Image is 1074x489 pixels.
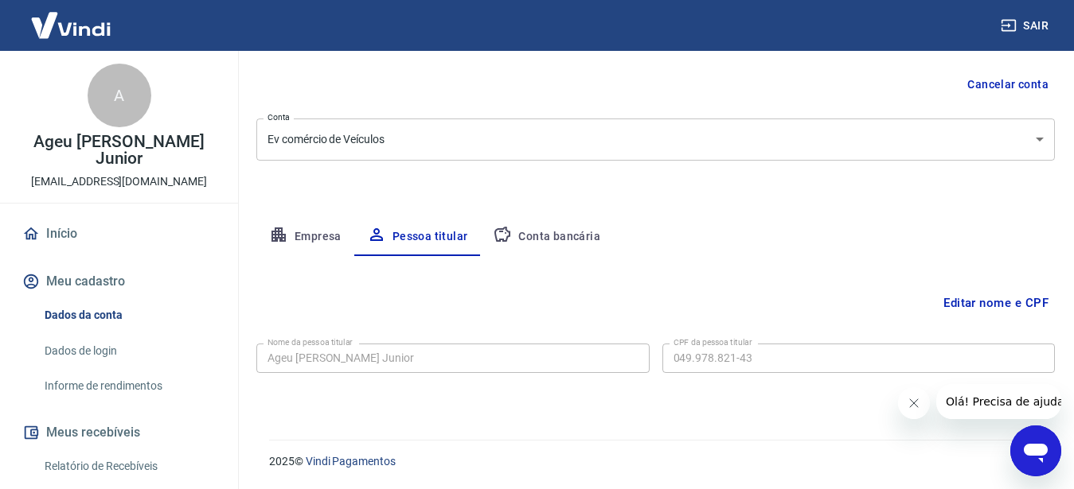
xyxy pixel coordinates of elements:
[674,336,752,348] label: CPF da pessoa titular
[256,118,1055,161] div: Ev comércio de Veículos
[269,453,1036,470] p: 2025 ©
[961,70,1055,99] button: Cancelar conta
[256,218,354,256] button: Empresa
[10,11,134,24] span: Olá! Precisa de ajuda?
[31,173,207,190] p: [EMAIL_ADDRESS][DOMAIN_NAME]
[268,336,353,348] label: Nome da pessoa titular
[38,299,219,332] a: Dados da conta
[19,216,219,251] a: Início
[480,218,613,256] button: Conta bancária
[38,335,219,367] a: Dados de login
[268,111,290,123] label: Conta
[1010,425,1061,476] iframe: Botão para abrir a janela de mensagens
[898,387,930,419] iframe: Fechar mensagem
[937,288,1055,318] button: Editar nome e CPF
[38,370,219,402] a: Informe de rendimentos
[88,64,151,127] div: A
[19,1,123,49] img: Vindi
[19,264,219,299] button: Meu cadastro
[19,415,219,450] button: Meus recebíveis
[13,134,225,167] p: Ageu [PERSON_NAME] Junior
[998,11,1055,41] button: Sair
[936,384,1061,419] iframe: Mensagem da empresa
[354,218,481,256] button: Pessoa titular
[306,455,396,468] a: Vindi Pagamentos
[38,450,219,483] a: Relatório de Recebíveis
